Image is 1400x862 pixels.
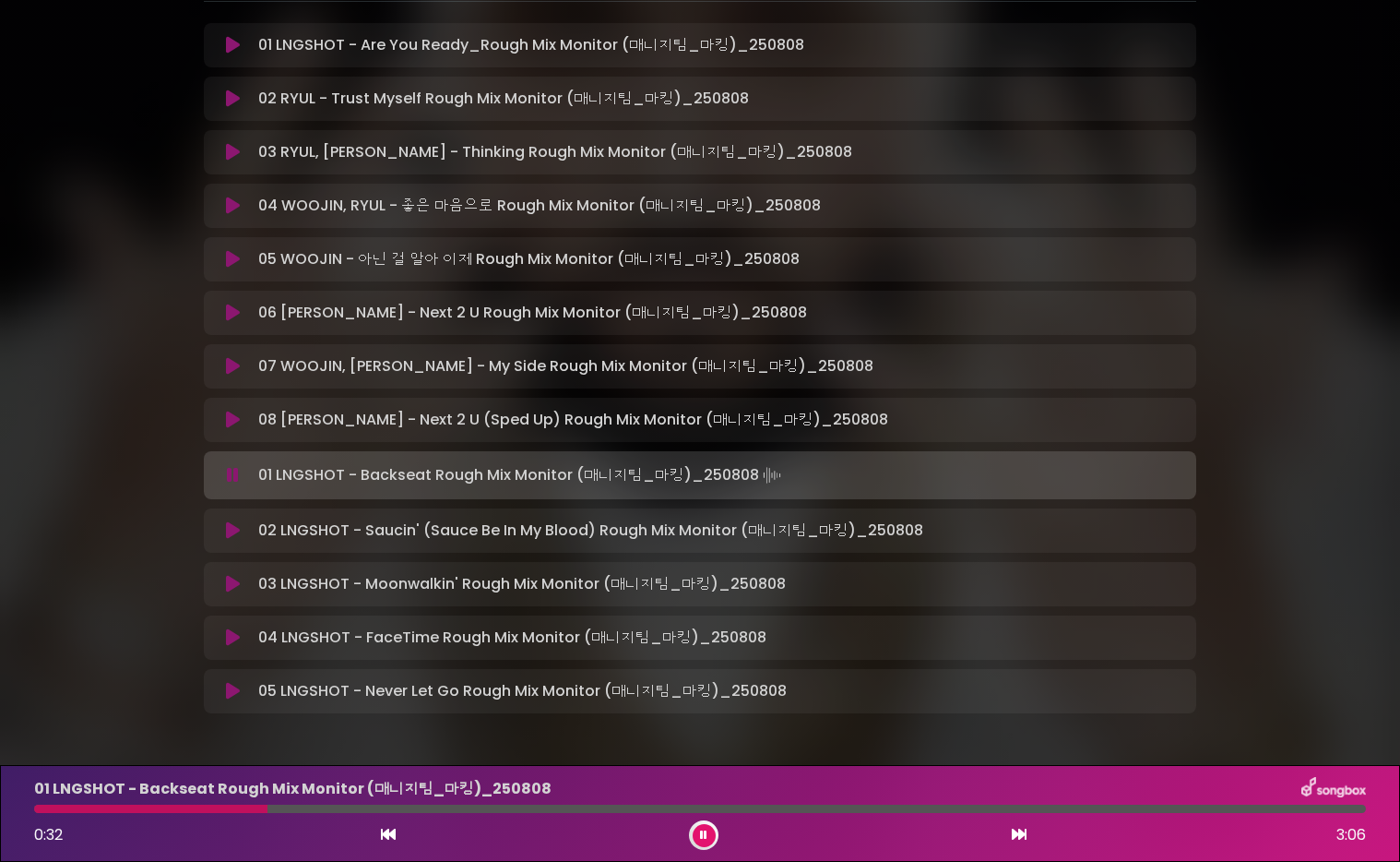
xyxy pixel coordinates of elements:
p: 01 LNGSHOT - Are You Ready_Rough Mix Monitor (매니지팀_마킹)_250808 [258,34,804,56]
p: 01 LNGSHOT - Backseat Rough Mix Monitor (매니지팀_마킹)_250808 [258,462,785,488]
p: 05 WOOJIN - 아닌 걸 알아 이제 Rough Mix Monitor (매니지팀_마킹)_250808 [258,248,800,270]
p: 07 WOOJIN, [PERSON_NAME] - My Side Rough Mix Monitor (매니지팀_마킹)_250808 [258,355,873,377]
p: 08 [PERSON_NAME] - Next 2 U (Sped Up) Rough Mix Monitor (매니지팀_마킹)_250808 [258,409,888,431]
p: 05 LNGSHOT - Never Let Go Rough Mix Monitor (매니지팀_마킹)_250808 [258,680,787,702]
img: waveform4.gif [759,462,785,488]
p: 01 LNGSHOT - Backseat Rough Mix Monitor (매니지팀_마킹)_250808 [34,778,552,800]
p: 06 [PERSON_NAME] - Next 2 U Rough Mix Monitor (매니지팀_마킹)_250808 [258,302,807,324]
p: 04 LNGSHOT - FaceTime Rough Mix Monitor (매니지팀_마킹)_250808 [258,627,766,649]
p: 03 LNGSHOT - Moonwalkin' Rough Mix Monitor (매니지팀_마킹)_250808 [258,573,786,595]
p: 02 LNGSHOT - Saucin' (Sauce Be In My Blood) Rough Mix Monitor (매니지팀_마킹)_250808 [258,520,923,542]
p: 03 RYUL, [PERSON_NAME] - Thinking Rough Mix Monitor (매니지팀_마킹)_250808 [258,141,852,163]
img: songbox-logo-white.png [1301,777,1366,801]
p: 02 RYUL - Trust Myself Rough Mix Monitor (매니지팀_마킹)_250808 [258,88,749,110]
p: 04 WOOJIN, RYUL - 좋은 마음으로 Rough Mix Monitor (매니지팀_마킹)_250808 [258,195,821,217]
